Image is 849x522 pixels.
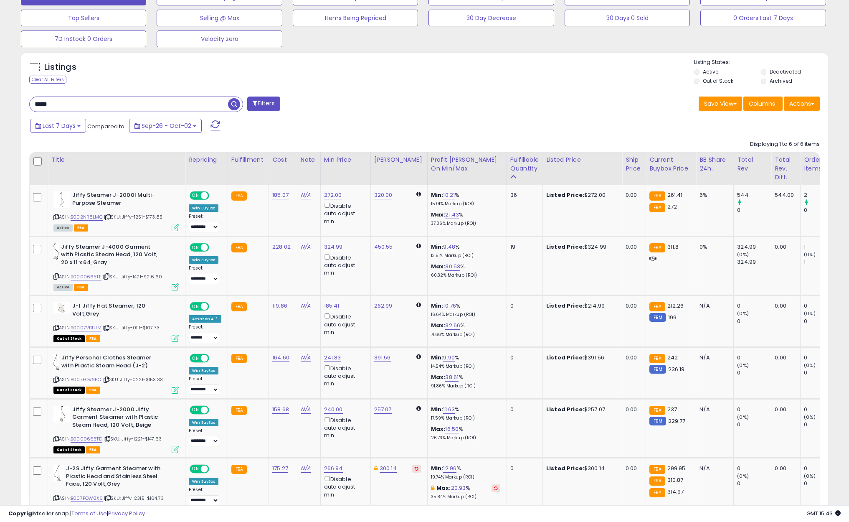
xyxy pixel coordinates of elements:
b: J-1 Jiffy Hat Steamer, 120 Volt,Grey [72,302,174,320]
span: FBA [86,335,100,342]
small: FBA [231,465,247,474]
div: % [431,243,500,259]
small: FBA [649,465,665,474]
button: Filters [247,97,280,111]
span: ON [190,303,201,310]
div: Ship Price [626,155,642,173]
div: $272.00 [546,191,616,199]
div: Repricing [189,155,224,164]
a: 391.56 [374,354,391,362]
p: 19.74% Markup (ROI) [431,474,500,480]
img: 31EsaPh1dOL._SL40_.jpg [53,406,70,423]
div: Preset: [189,487,221,506]
p: 37.06% Markup (ROI) [431,221,500,227]
div: 0 [804,206,838,214]
span: | SKU: Jiffy-1421-$216.60 [103,273,162,280]
span: All listings currently available for purchase on Amazon [53,224,73,232]
div: Clear All Filters [29,76,66,84]
a: 12.96 [443,464,456,473]
div: Cost [272,155,294,164]
span: 236.19 [668,365,685,373]
a: 241.83 [324,354,341,362]
div: 0 [510,302,536,310]
a: 10.21 [443,191,455,199]
div: Amazon AI * [189,315,221,323]
div: $257.07 [546,406,616,413]
div: 0.00 [626,465,639,472]
div: 0 [804,480,838,487]
div: $391.56 [546,354,616,362]
b: Min: [431,191,444,199]
small: (0%) [804,362,816,369]
div: Win BuyBox [189,204,218,212]
a: N/A [301,302,311,310]
b: Jiffy Steamer J-4000 Garment with Plastic Steam Head, 120 Volt, 20 x 11 x 64, Gray [61,243,162,269]
span: 310.87 [667,476,684,484]
div: 0 [804,406,838,413]
a: 324.99 [324,243,343,251]
span: Compared to: [87,122,126,130]
a: 9.90 [443,354,455,362]
span: 242 [667,354,678,362]
img: 2117o3E1zuS._SL40_.jpg [53,243,59,260]
div: Fulfillable Quantity [510,155,539,173]
a: 175.27 [272,464,288,473]
div: % [431,425,500,441]
div: 0.00 [775,302,794,310]
small: FBA [649,243,665,252]
p: 26.73% Markup (ROI) [431,435,500,441]
div: 0 [737,354,771,362]
b: Max: [431,425,446,433]
div: % [431,406,500,421]
small: (0%) [737,362,749,369]
img: 21XtLMxms5L._SL40_.jpg [53,191,70,208]
div: 0.00 [626,354,639,362]
div: 324.99 [737,243,771,251]
span: ON [190,192,201,199]
div: 0 [737,369,771,377]
div: 0 [804,465,838,472]
label: Archived [770,77,792,84]
div: BB Share 24h. [699,155,730,173]
div: ASIN: [53,406,179,452]
div: ASIN: [53,354,179,393]
a: N/A [301,354,311,362]
b: Min: [431,354,444,362]
span: All listings currently available for purchase on Amazon [53,284,73,291]
div: 0.00 [775,406,794,413]
a: 228.02 [272,243,291,251]
label: Out of Stock [703,77,733,84]
span: 314.97 [667,488,684,496]
div: 19 [510,243,536,251]
div: Preset: [189,265,221,284]
small: FBA [649,191,665,201]
button: Sep-26 - Oct-02 [129,119,202,133]
a: 164.60 [272,354,289,362]
b: Listed Price: [546,354,584,362]
div: 544 [737,191,771,199]
p: 60.32% Markup (ROI) [431,272,500,278]
small: FBA [231,354,247,363]
span: ON [190,244,201,251]
span: | SKU: Jiffy-1251-$173.85 [104,214,162,220]
div: % [431,191,500,207]
span: 261.41 [667,191,683,199]
div: 0.00 [775,354,794,362]
span: All listings that are currently out of stock and unavailable for purchase on Amazon [53,446,85,453]
span: OFF [208,192,221,199]
a: 21.43 [445,211,459,219]
div: 0 [737,421,771,428]
button: Velocity zero [157,31,282,47]
small: FBA [231,191,247,201]
div: Disable auto adjust min [324,201,364,225]
span: Last 7 Days [43,122,76,130]
a: B002NR8LMC [71,214,103,221]
div: Win BuyBox [189,478,218,485]
div: Total Rev. [737,155,768,173]
button: Top Sellers [21,10,146,26]
span: 199 [668,313,677,321]
b: Jiffy Steamer J-2000I Multi-Purpose Steamer [72,191,174,209]
div: Profit [PERSON_NAME] on Min/Max [431,155,503,173]
span: ON [190,406,201,413]
b: Min: [431,464,444,472]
